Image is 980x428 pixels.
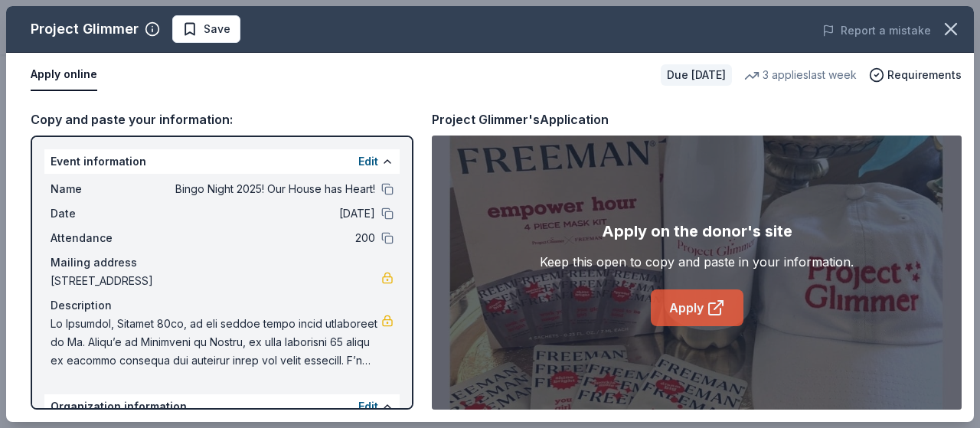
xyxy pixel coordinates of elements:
[31,59,97,91] button: Apply online
[869,66,962,84] button: Requirements
[540,253,854,271] div: Keep this open to copy and paste in your information.
[153,229,375,247] span: 200
[887,66,962,84] span: Requirements
[651,289,743,326] a: Apply
[44,394,400,419] div: Organization information
[44,149,400,174] div: Event information
[31,109,413,129] div: Copy and paste your information:
[153,180,375,198] span: Bingo Night 2025! Our House has Heart!
[822,21,931,40] button: Report a mistake
[744,66,857,84] div: 3 applies last week
[51,315,381,370] span: Lo Ipsumdol, Sitamet 80co, ad eli seddoe tempo incid utlaboreet do Ma. Aliqu’e ad Minimveni qu No...
[51,204,153,223] span: Date
[172,15,240,43] button: Save
[51,180,153,198] span: Name
[51,272,381,290] span: [STREET_ADDRESS]
[51,296,394,315] div: Description
[31,17,139,41] div: Project Glimmer
[661,64,732,86] div: Due [DATE]
[358,152,378,171] button: Edit
[153,204,375,223] span: [DATE]
[51,229,153,247] span: Attendance
[432,109,609,129] div: Project Glimmer's Application
[204,20,230,38] span: Save
[51,253,394,272] div: Mailing address
[602,219,792,243] div: Apply on the donor's site
[358,397,378,416] button: Edit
